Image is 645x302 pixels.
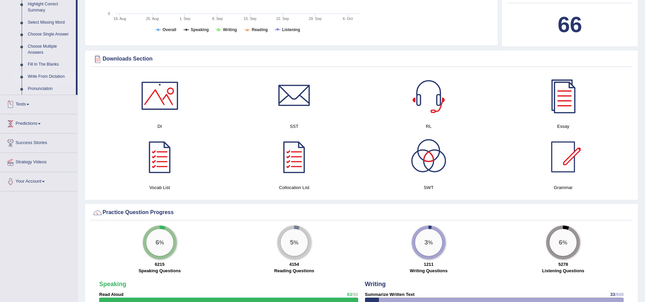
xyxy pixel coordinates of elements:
strong: 5278 [558,262,568,267]
label: Writing Questions [410,268,448,274]
a: Choose Multiple Answers [25,41,76,59]
tspan: 6. Oct [343,17,352,21]
span: /50 [352,292,358,297]
tspan: 15. Sep [244,17,257,21]
div: % [550,229,577,256]
a: Your Account [0,172,78,189]
h4: Grammar [499,184,627,191]
a: Choose Single Answer [25,28,76,41]
div: % [281,229,308,256]
h4: SST [230,123,358,130]
tspan: 29. Sep [309,17,322,21]
tspan: Listening [282,27,300,32]
a: Predictions [0,114,78,131]
label: Reading Questions [274,268,314,274]
big: 6 [155,238,159,246]
strong: Writing [365,281,386,287]
span: /608 [615,292,624,297]
div: % [146,229,173,256]
a: Select Missing Word [25,17,76,29]
h4: Essay [499,123,627,130]
strong: 6215 [155,262,165,267]
span: 63 [347,292,352,297]
div: % [415,229,442,256]
label: Listening Questions [542,268,584,274]
a: Pronunciation [25,83,76,95]
big: 5 [290,238,294,246]
a: Write From Dictation [25,71,76,83]
tspan: 18. Aug [113,17,126,21]
tspan: 22. Sep [276,17,289,21]
strong: 1211 [424,262,434,267]
tspan: Speaking [191,27,209,32]
strong: 4154 [289,262,299,267]
tspan: Writing [223,27,237,32]
h4: Collocation List [230,184,358,191]
h4: SWT [365,184,493,191]
tspan: Reading [252,27,268,32]
label: Speaking Questions [138,268,181,274]
strong: Read Aloud [99,292,124,297]
h4: DI [96,123,223,130]
h4: Vocab List [96,184,223,191]
a: Fill In The Blanks [25,59,76,71]
a: Success Stories [0,134,78,150]
a: Tests [0,95,78,112]
tspan: Overall [163,27,176,32]
tspan: 25. Aug [146,17,158,21]
a: Strategy Videos [0,153,78,170]
strong: Summarize Written Text [365,292,415,297]
h4: RL [365,123,493,130]
big: 6 [559,238,563,246]
div: Downloads Section [92,54,630,64]
span: 33 [610,292,615,297]
text: 0 [108,11,110,16]
b: 66 [558,12,582,37]
strong: Speaking [99,281,126,287]
big: 3 [425,238,428,246]
tspan: 8. Sep [212,17,223,21]
div: Practice Question Progress [92,208,630,218]
tspan: 1. Sep [179,17,190,21]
